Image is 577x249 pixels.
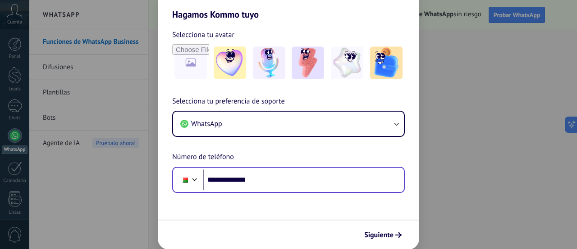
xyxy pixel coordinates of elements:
[214,47,246,79] img: -1.jpeg
[331,47,363,79] img: -4.jpeg
[360,227,406,243] button: Siguiente
[173,112,404,136] button: WhatsApp
[364,232,394,238] span: Siguiente
[370,47,403,79] img: -5.jpeg
[172,151,234,163] span: Número de teléfono
[253,47,285,79] img: -2.jpeg
[172,29,234,41] span: Selecciona tu avatar
[176,170,193,189] div: Madagascar: + 261
[172,96,285,108] span: Selecciona tu preferencia de soporte
[191,119,222,128] span: WhatsApp
[292,47,324,79] img: -3.jpeg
